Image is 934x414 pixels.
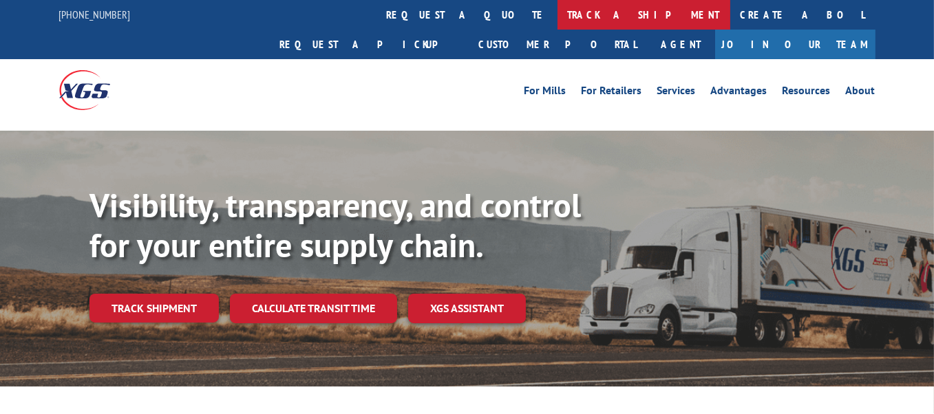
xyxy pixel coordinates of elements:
a: Agent [648,30,715,59]
a: XGS ASSISTANT [408,294,526,323]
a: Services [657,85,696,100]
a: Track shipment [89,294,219,323]
a: Join Our Team [715,30,875,59]
b: Visibility, transparency, and control for your entire supply chain. [89,184,581,266]
a: Calculate transit time [230,294,397,323]
a: For Mills [524,85,566,100]
a: For Retailers [582,85,642,100]
a: Resources [783,85,831,100]
a: Customer Portal [469,30,648,59]
a: Advantages [711,85,767,100]
a: [PHONE_NUMBER] [59,8,131,21]
a: About [846,85,875,100]
a: Request a pickup [270,30,469,59]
